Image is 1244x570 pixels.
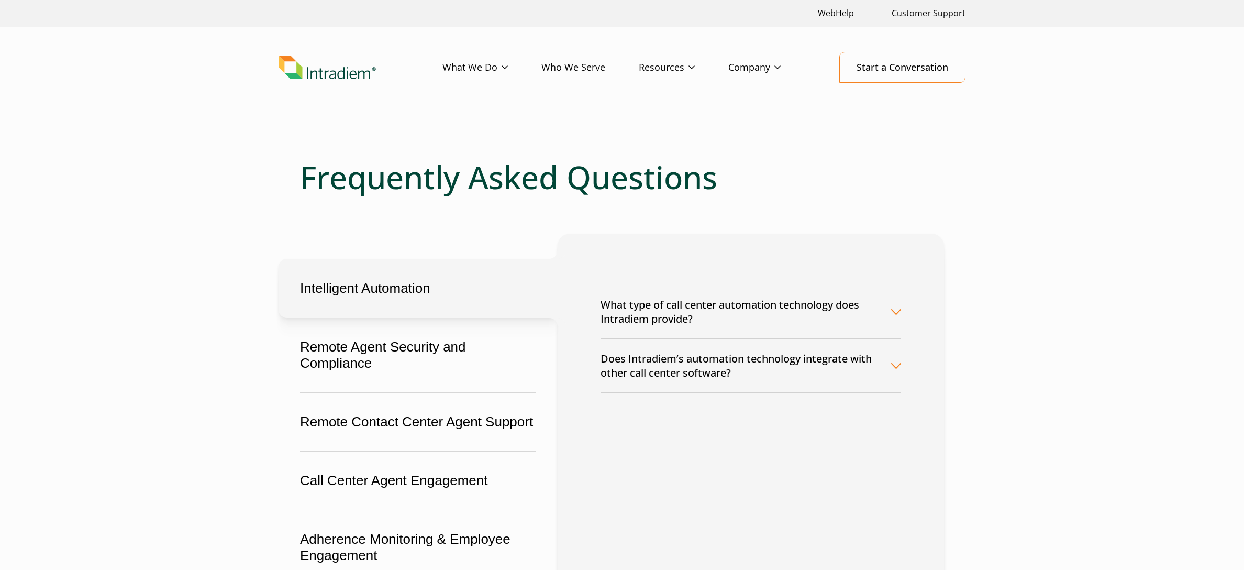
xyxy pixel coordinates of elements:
a: Resources [639,52,728,83]
button: Call Center Agent Engagement [279,451,558,510]
a: Start a Conversation [839,52,965,83]
a: Link opens in a new window [814,2,858,25]
a: What We Do [442,52,541,83]
a: Who We Serve [541,52,639,83]
button: Remote Agent Security and Compliance [279,317,558,393]
a: Company [728,52,814,83]
button: Intelligent Automation [279,259,558,318]
button: What type of call center automation technology does Intradiem provide? [601,285,901,338]
button: Remote Contact Center Agent Support [279,392,558,452]
a: Link to homepage of Intradiem [279,56,442,80]
button: Does Intradiem’s automation technology integrate with other call center software? [601,339,901,392]
img: Intradiem [279,56,376,80]
h1: Frequently Asked Questions [300,158,944,196]
a: Customer Support [887,2,970,25]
